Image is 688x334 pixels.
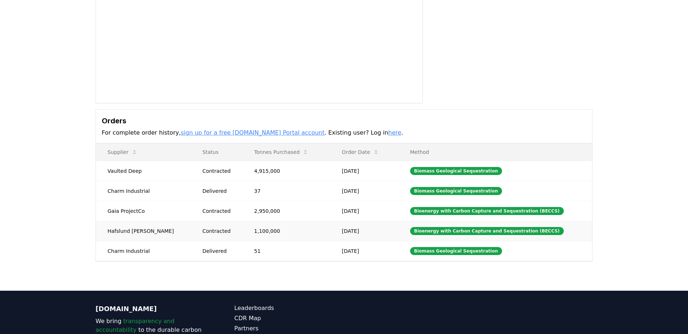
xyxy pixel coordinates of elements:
td: 37 [243,181,331,201]
td: [DATE] [330,161,398,181]
div: Biomass Geological Sequestration [410,187,502,195]
td: [DATE] [330,201,398,221]
div: Bioenergy with Carbon Capture and Sequestration (BECCS) [410,207,564,215]
div: Biomass Geological Sequestration [410,247,502,255]
td: Hafslund [PERSON_NAME] [96,221,191,241]
div: Contracted [202,167,236,175]
td: [DATE] [330,181,398,201]
td: Charm Industrial [96,241,191,261]
td: 2,950,000 [243,201,331,221]
div: Bioenergy with Carbon Capture and Sequestration (BECCS) [410,227,564,235]
div: Contracted [202,227,236,235]
div: Biomass Geological Sequestration [410,167,502,175]
button: Tonnes Purchased [248,145,314,159]
button: Order Date [336,145,385,159]
td: 1,100,000 [243,221,331,241]
td: Vaulted Deep [96,161,191,181]
span: transparency and accountability [96,318,174,333]
td: 4,915,000 [243,161,331,181]
p: Status [197,148,236,156]
p: [DOMAIN_NAME] [96,304,205,314]
td: Charm Industrial [96,181,191,201]
p: Method [404,148,586,156]
button: Supplier [102,145,143,159]
div: Contracted [202,207,236,215]
a: Leaderboards [234,304,344,313]
td: [DATE] [330,221,398,241]
a: CDR Map [234,314,344,323]
p: For complete order history, . Existing user? Log in . [102,128,586,137]
div: Delivered [202,247,236,255]
td: [DATE] [330,241,398,261]
td: 51 [243,241,331,261]
a: Partners [234,324,344,333]
div: Delivered [202,187,236,195]
td: Gaia ProjectCo [96,201,191,221]
h3: Orders [102,115,586,126]
a: here [388,129,401,136]
a: sign up for a free [DOMAIN_NAME] Portal account [181,129,325,136]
